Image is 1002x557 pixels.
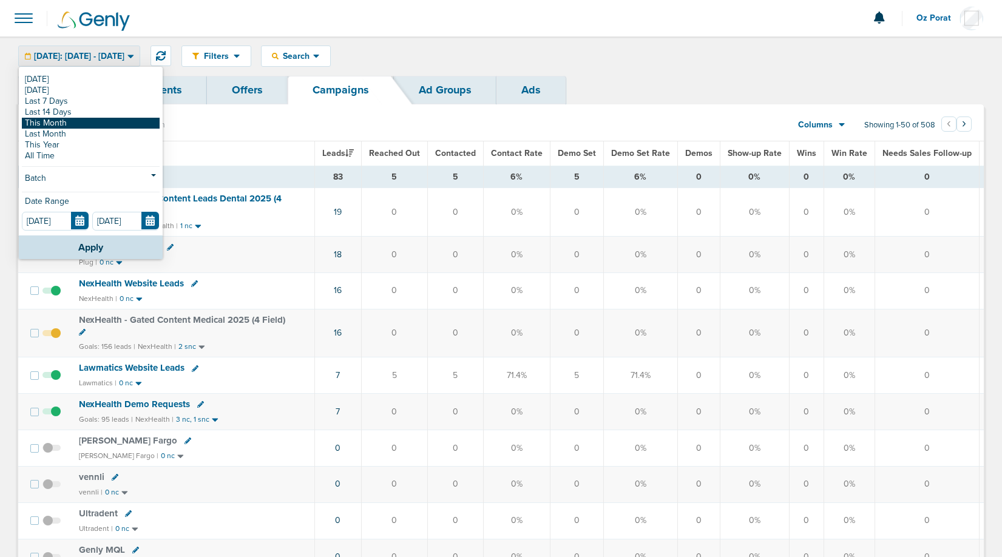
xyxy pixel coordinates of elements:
[483,309,550,357] td: 0%
[875,309,979,357] td: 0
[279,51,313,61] span: Search
[79,488,103,496] small: vennli |
[207,76,288,104] a: Offers
[435,148,476,158] span: Contacted
[427,394,483,430] td: 0
[22,118,160,129] a: This Month
[789,394,824,430] td: 0
[335,443,340,453] a: 0
[789,272,824,309] td: 0
[720,166,789,188] td: 0%
[677,236,720,272] td: 0
[22,129,160,140] a: Last Month
[135,415,174,424] small: NexHealth |
[334,249,342,260] a: 18
[483,188,550,236] td: 0%
[720,502,789,539] td: 0%
[550,430,603,466] td: 0
[603,357,677,394] td: 71.4%
[496,76,566,104] a: Ads
[491,148,543,158] span: Contact Rate
[789,502,824,539] td: 0
[22,107,160,118] a: Last 14 Days
[22,140,160,150] a: This Year
[79,524,113,533] small: Ultradent |
[720,188,789,236] td: 0%
[798,119,833,131] span: Columns
[394,76,496,104] a: Ad Groups
[361,272,427,309] td: 0
[916,14,960,22] span: Oz Porat
[483,430,550,466] td: 0%
[115,524,129,533] small: 0 nc
[603,430,677,466] td: 0%
[824,309,875,357] td: 0%
[789,309,824,357] td: 0
[199,51,234,61] span: Filters
[22,74,160,85] a: [DATE]
[824,236,875,272] td: 0%
[483,357,550,394] td: 71.4%
[720,430,789,466] td: 0%
[79,314,285,325] span: NexHealth - Gated Content Medical 2025 (4 Field)
[336,407,340,417] a: 7
[19,235,163,259] button: Apply
[314,166,361,188] td: 83
[824,166,875,188] td: 0%
[100,258,113,267] small: 0 nc
[789,236,824,272] td: 0
[361,430,427,466] td: 0
[369,148,420,158] span: Reached Out
[824,272,875,309] td: 0%
[361,309,427,357] td: 0
[831,148,867,158] span: Win Rate
[334,207,342,217] a: 19
[288,76,394,104] a: Campaigns
[603,188,677,236] td: 0%
[361,502,427,539] td: 0
[875,236,979,272] td: 0
[677,466,720,502] td: 0
[677,166,720,188] td: 0
[335,479,340,489] a: 0
[677,272,720,309] td: 0
[956,116,972,132] button: Go to next page
[79,278,184,289] span: NexHealth Website Leads
[603,309,677,357] td: 0%
[483,502,550,539] td: 0%
[483,272,550,309] td: 0%
[611,148,670,158] span: Demo Set Rate
[720,236,789,272] td: 0%
[789,188,824,236] td: 0
[550,188,603,236] td: 0
[558,148,596,158] span: Demo Set
[789,357,824,394] td: 0
[483,394,550,430] td: 0%
[685,148,713,158] span: Demos
[79,258,97,266] small: Plug |
[22,197,160,212] div: Date Range
[161,451,175,461] small: 0 nc
[79,544,125,555] span: Genly MQL
[875,394,979,430] td: 0
[677,309,720,357] td: 0
[550,394,603,430] td: 0
[72,166,314,188] td: TOTALS ( )
[550,309,603,357] td: 0
[875,466,979,502] td: 0
[79,471,104,482] span: vennli
[824,188,875,236] td: 0%
[677,502,720,539] td: 0
[427,357,483,394] td: 5
[18,76,123,104] a: Dashboard
[550,357,603,394] td: 5
[677,188,720,236] td: 0
[22,150,160,161] a: All Time
[180,221,192,231] small: 1 nc
[22,172,160,187] a: Batch
[334,328,342,338] a: 16
[882,148,972,158] span: Needs Sales Follow-up
[875,357,979,394] td: 0
[322,148,354,158] span: Leads
[79,415,133,424] small: Goals: 95 leads |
